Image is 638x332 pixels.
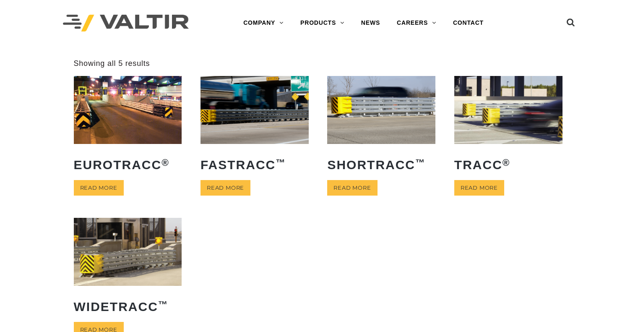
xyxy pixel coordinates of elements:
[415,157,426,168] sup: ™
[276,157,286,168] sup: ™
[327,180,377,196] a: Read more about “ShorTRACC™”
[201,180,250,196] a: Read more about “FasTRACC™”
[161,157,169,168] sup: ®
[201,152,309,178] h2: FasTRACC
[74,218,182,319] a: WideTRACC™
[201,76,309,178] a: FasTRACC™
[445,15,492,31] a: CONTACT
[74,152,182,178] h2: EuroTRACC
[74,59,150,68] p: Showing all 5 results
[327,76,435,178] a: ShorTRACC™
[454,76,562,178] a: TRACC®
[388,15,445,31] a: CAREERS
[292,15,353,31] a: PRODUCTS
[454,180,504,196] a: Read more about “TRACC®”
[327,152,435,178] h2: ShorTRACC
[158,299,169,310] sup: ™
[235,15,292,31] a: COMPANY
[74,293,182,320] h2: WideTRACC
[503,157,510,168] sup: ®
[353,15,388,31] a: NEWS
[74,76,182,178] a: EuroTRACC®
[74,180,124,196] a: Read more about “EuroTRACC®”
[63,15,189,32] img: Valtir
[454,152,562,178] h2: TRACC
